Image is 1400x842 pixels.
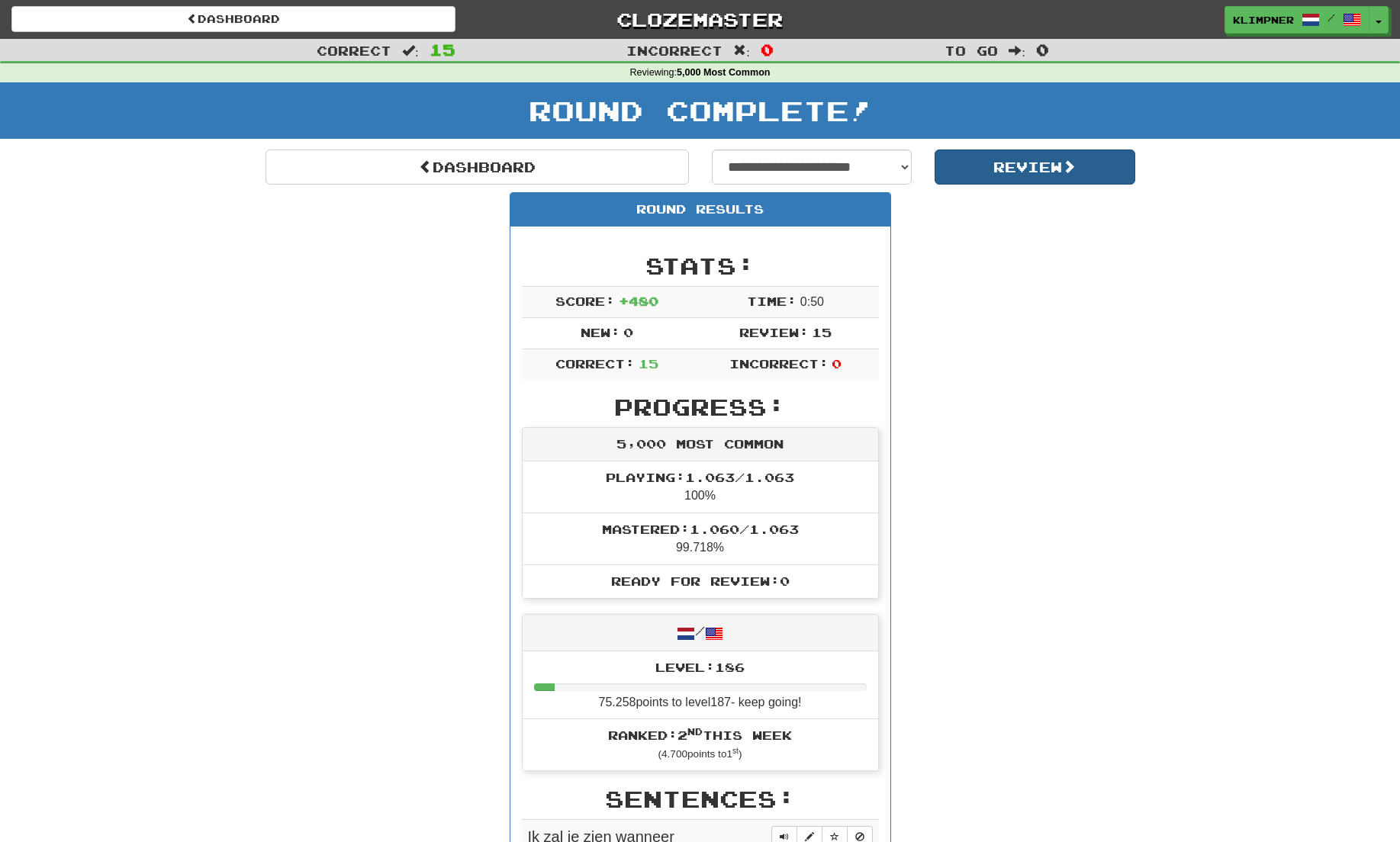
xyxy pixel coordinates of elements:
sup: st [732,747,739,755]
div: / [523,615,878,651]
h2: Stats: [522,253,879,278]
h2: Sentences: [522,786,879,811]
span: 0 [1036,40,1049,59]
span: Correct [317,43,391,58]
span: Incorrect: [729,356,829,371]
span: : [733,44,750,57]
span: 15 [812,325,832,339]
span: Correct: [555,356,635,371]
div: Round Results [510,193,890,227]
li: 100% [523,461,878,513]
span: Ready for Review: 0 [611,574,790,588]
strong: 5,000 Most Common [677,67,770,78]
sup: nd [687,726,703,737]
span: Score: [555,294,615,308]
span: Time: [747,294,797,308]
a: Dashboard [11,6,455,32]
span: 15 [639,356,658,371]
span: Level: 186 [655,660,745,674]
span: 0 [832,356,842,371]
span: Ranked: 2 this week [608,728,792,742]
span: + 480 [619,294,658,308]
small: ( 4.700 points to 1 ) [658,748,742,760]
div: 5,000 Most Common [523,428,878,461]
span: New: [581,325,620,339]
h1: Round Complete! [5,95,1395,126]
span: Playing: 1.063 / 1.063 [606,470,794,484]
span: 15 [430,40,455,59]
span: / [1328,12,1335,23]
li: 75.258 points to level 187 - keep going! [523,651,878,720]
span: To go [945,43,998,58]
a: klimpner / [1225,6,1369,34]
li: 99.718% [523,513,878,565]
span: : [1009,44,1025,57]
a: Clozemaster [478,6,922,33]
span: Mastered: 1.060 / 1.063 [602,522,799,536]
span: Incorrect [626,43,723,58]
span: 0 : 50 [800,295,824,308]
span: Review: [739,325,809,339]
button: Review [935,149,1135,185]
span: 0 [623,325,633,339]
span: klimpner [1233,13,1294,27]
span: 0 [761,40,774,59]
span: : [402,44,419,57]
a: Dashboard [266,149,689,185]
h2: Progress: [522,394,879,419]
